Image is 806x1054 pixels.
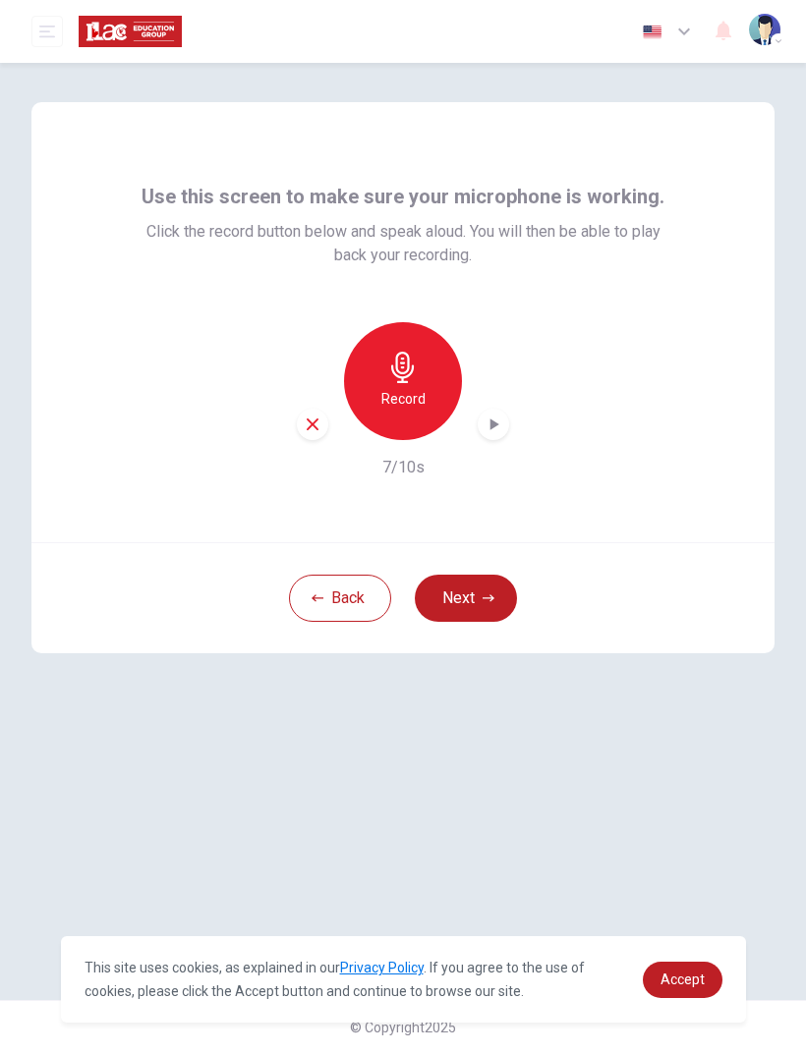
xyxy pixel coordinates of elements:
span: Accept [661,971,705,987]
span: Use this screen to make sure your microphone is working. [142,181,664,212]
h6: Record [381,387,426,411]
a: dismiss cookie message [643,962,722,998]
img: en [640,25,664,39]
a: Privacy Policy [340,960,424,975]
button: Record [344,322,462,440]
button: Back [289,575,391,622]
button: open mobile menu [31,16,63,47]
img: ILAC logo [79,12,182,51]
img: Profile picture [749,14,780,45]
span: © Copyright 2025 [350,1020,456,1035]
button: Next [415,575,517,622]
span: Click the record button below and speak aloud. You will then be able to play back your recording. [135,220,671,267]
span: This site uses cookies, as explained in our . If you agree to the use of cookies, please click th... [85,960,585,999]
div: cookieconsent [61,936,746,1023]
h6: 7/10s [382,456,425,479]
